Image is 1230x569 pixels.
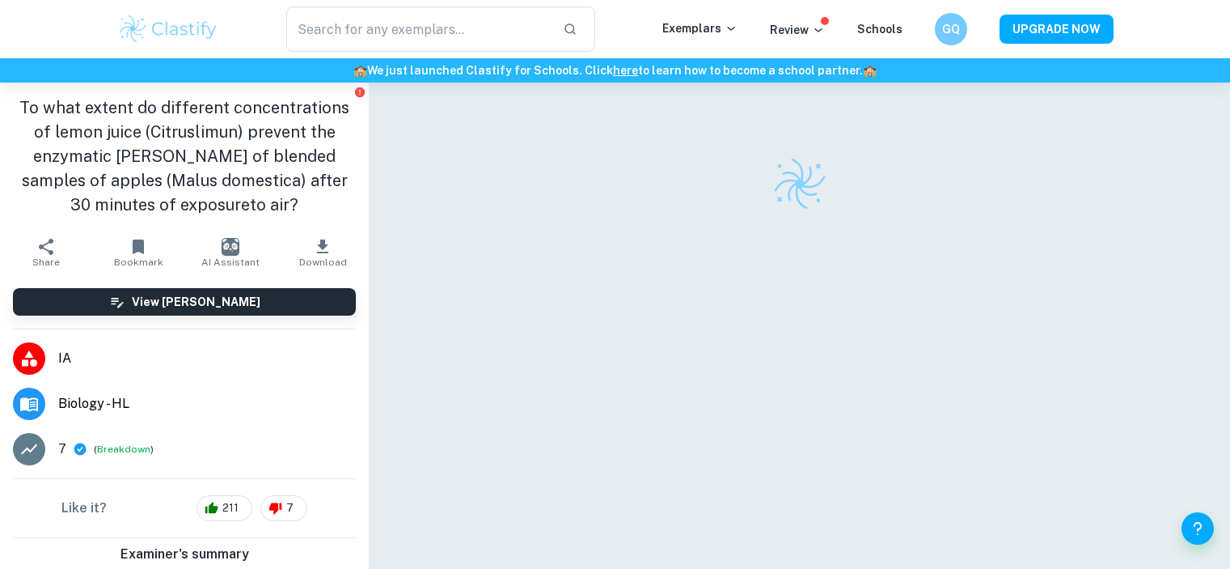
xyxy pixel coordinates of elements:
span: Download [299,257,347,268]
button: View [PERSON_NAME] [13,288,356,316]
span: Share [32,257,60,268]
input: Search for any exemplars... [286,6,551,52]
button: Help and Feedback [1181,512,1214,545]
a: Schools [857,23,902,36]
h1: To what extent do different concentrations of lemon juice (Citruslimun) prevent the enzymatic [PE... [13,96,356,217]
img: Clastify logo [771,155,828,212]
span: 🏫 [863,64,877,77]
p: Exemplars [662,19,738,37]
h6: Examiner's summary [6,545,362,564]
div: 7 [260,495,307,521]
button: Bookmark [92,230,184,275]
span: IA [58,349,356,368]
h6: We just launched Clastify for Schools. Click to learn how to become a school partner. [3,62,1227,79]
button: GQ [935,13,967,45]
button: Breakdown [97,442,150,456]
button: AI Assistant [184,230,277,275]
span: AI Assistant [201,257,260,268]
img: Clastify logo [117,13,220,45]
h6: View [PERSON_NAME] [132,293,260,311]
h6: Like it? [61,499,107,518]
button: UPGRADE NOW [1000,15,1114,44]
span: 7 [277,500,302,516]
img: AI Assistant [222,238,239,256]
span: Bookmark [114,257,163,268]
p: Review [770,21,825,39]
button: Download [277,230,369,275]
div: 211 [197,495,252,521]
p: 7 [58,439,66,459]
span: Biology - HL [58,394,356,414]
span: 211 [213,500,247,516]
h6: GQ [941,20,960,38]
a: here [613,64,638,77]
span: 🏫 [353,64,367,77]
button: Report issue [353,86,366,98]
span: ( ) [94,442,154,457]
